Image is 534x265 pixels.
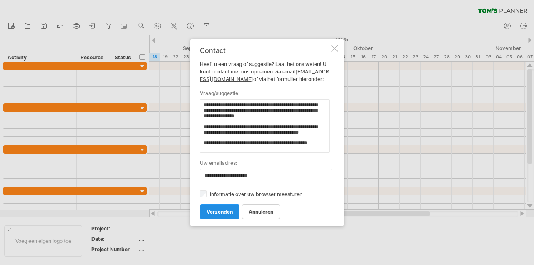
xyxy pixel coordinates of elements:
label: vraag/suggestie: [200,90,330,97]
a: verzenden [200,204,239,219]
span: verzenden [207,209,233,215]
label: uw emailadres: [200,159,330,167]
span: Heeft u een vraag of suggestie? Laat het ons weten! U kunt contact met ons opnemen via email of v... [200,61,329,82]
span: annuleren [249,209,273,215]
div: Contact [200,47,330,54]
label: informatie over uw browser meesturen [210,191,302,197]
a: annuleren [242,204,280,219]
